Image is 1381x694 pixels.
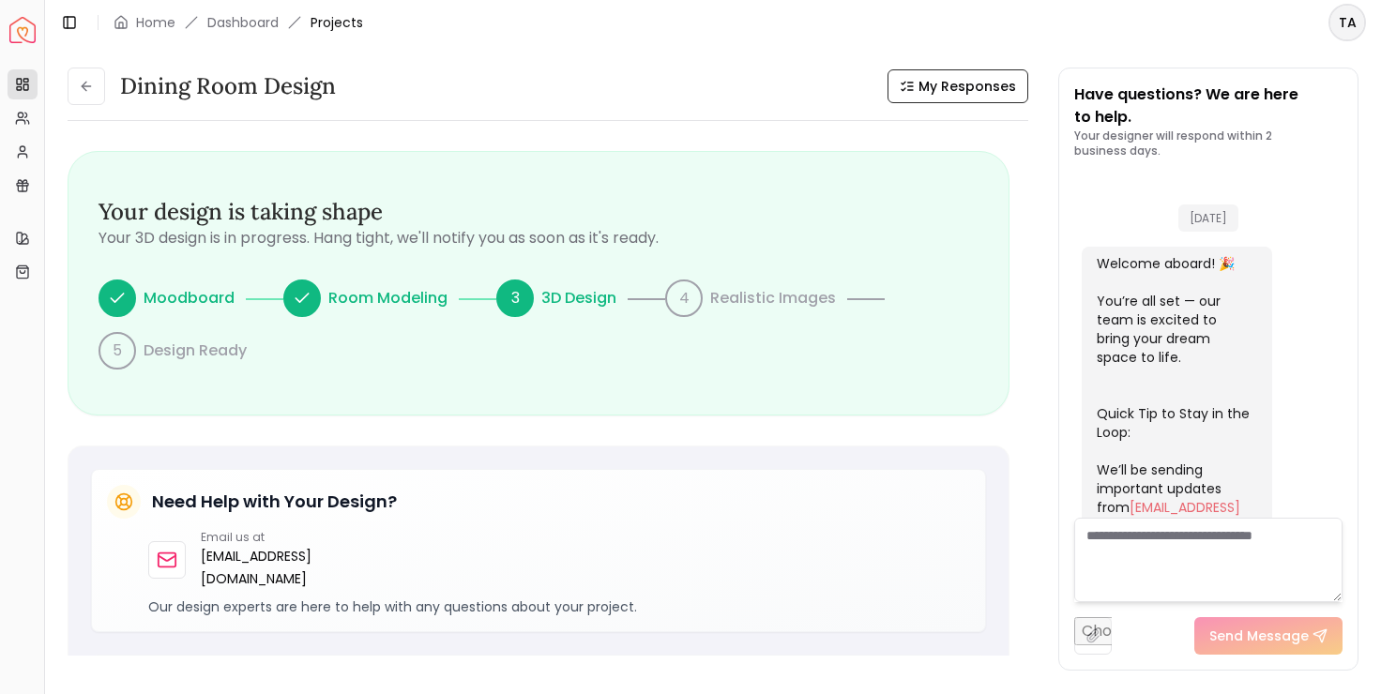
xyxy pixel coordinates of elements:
span: Projects [311,13,363,32]
p: Moodboard [144,287,235,309]
button: My Responses [888,69,1028,103]
p: Your 3D design is in progress. Hang tight, we'll notify you as soon as it's ready. [99,227,979,249]
h5: Need Help with Your Design? [152,489,397,515]
p: Realistic Images [710,287,836,309]
h3: Your design is taking shape [99,197,979,227]
div: 5 [99,332,136,370]
nav: breadcrumb [114,13,363,32]
a: [EMAIL_ADDRESS][DOMAIN_NAME] [1097,498,1240,536]
span: [DATE] [1178,204,1238,232]
span: TA [1330,6,1364,39]
p: Have questions? We are here to help. [1074,83,1343,128]
a: Dashboard [207,13,279,32]
button: TA [1328,4,1366,41]
p: Room Modeling [328,287,448,309]
p: 3D Design [541,287,616,309]
span: My Responses [918,77,1016,96]
a: Home [136,13,175,32]
p: Your designer will respond within 2 business days. [1074,128,1343,158]
img: Spacejoy Logo [9,17,36,43]
p: Our design experts are here to help with any questions about your project. [148,597,970,616]
div: 3 [496,279,534,317]
div: 4 [665,279,703,317]
p: Design Ready [144,339,247,362]
a: Spacejoy [9,17,36,43]
p: Email us at [201,530,331,545]
a: [EMAIL_ADDRESS][DOMAIN_NAME] [201,545,331,590]
h3: Dining Room design [120,71,336,101]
